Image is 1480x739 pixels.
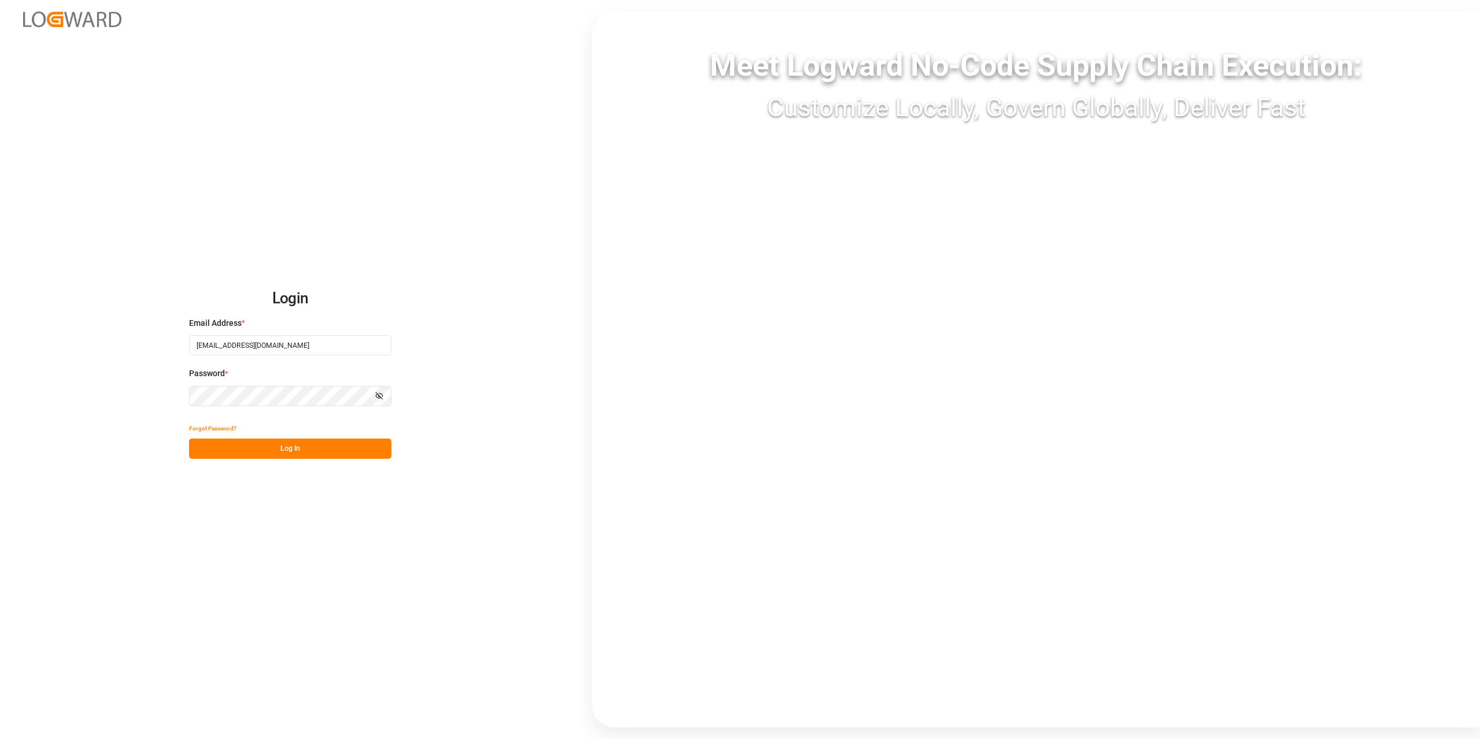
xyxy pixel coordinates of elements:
div: Meet Logward No-Code Supply Chain Execution: [592,43,1480,88]
button: Forgot Password? [189,418,236,439]
img: Logward_new_orange.png [23,12,121,27]
h2: Login [189,280,391,317]
input: Enter your email [189,335,391,355]
div: Customize Locally, Govern Globally, Deliver Fast [592,88,1480,127]
button: Log In [189,439,391,459]
span: Email Address [189,317,242,329]
span: Password [189,367,225,380]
